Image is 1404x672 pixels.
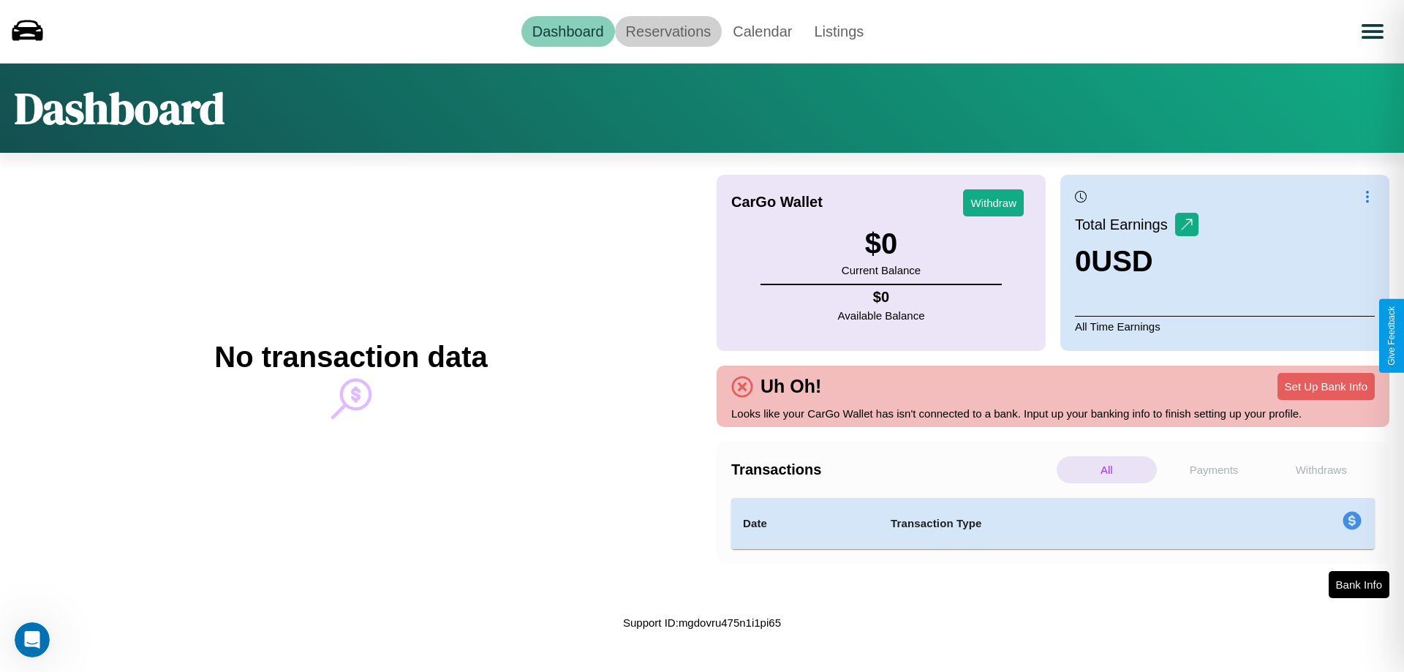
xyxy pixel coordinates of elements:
p: Available Balance [838,306,925,325]
h4: Transaction Type [891,515,1223,532]
h4: Transactions [731,461,1053,478]
p: Current Balance [842,260,921,280]
iframe: Intercom live chat [15,622,50,657]
h2: No transaction data [214,341,487,374]
h3: 0 USD [1075,245,1199,278]
a: Dashboard [521,16,615,47]
a: Listings [803,16,875,47]
p: Withdraws [1271,456,1371,483]
button: Set Up Bank Info [1277,373,1375,400]
button: Bank Info [1329,571,1389,598]
p: Payments [1164,456,1264,483]
h3: $ 0 [842,227,921,260]
p: Total Earnings [1075,211,1175,238]
h4: Uh Oh! [753,376,829,397]
p: All [1057,456,1157,483]
table: simple table [731,498,1375,549]
p: Looks like your CarGo Wallet has isn't connected to a bank. Input up your banking info to finish ... [731,404,1375,423]
div: Give Feedback [1386,306,1397,366]
h4: CarGo Wallet [731,194,823,211]
a: Reservations [615,16,722,47]
p: All Time Earnings [1075,316,1375,336]
p: Support ID: mgdovru475n1i1pi65 [623,613,781,633]
h1: Dashboard [15,78,224,138]
h4: Date [743,515,867,532]
a: Calendar [722,16,803,47]
button: Open menu [1352,11,1393,52]
h4: $ 0 [838,289,925,306]
button: Withdraw [963,189,1024,216]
